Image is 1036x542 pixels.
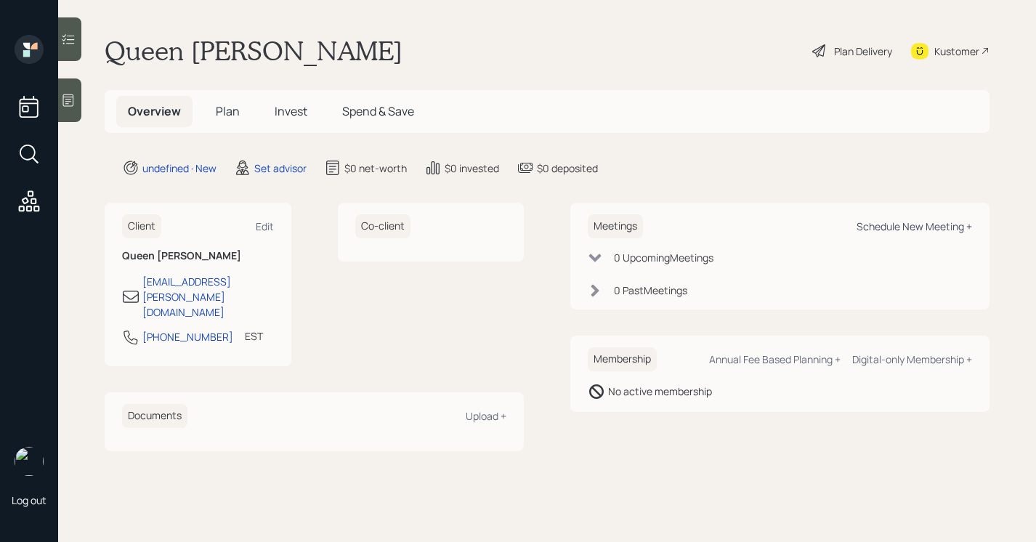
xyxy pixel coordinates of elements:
div: Plan Delivery [834,44,892,59]
span: Overview [128,103,181,119]
h6: Co-client [355,214,410,238]
div: Upload + [466,409,506,423]
div: [PHONE_NUMBER] [142,329,233,344]
div: $0 net-worth [344,161,407,176]
div: undefined · New [142,161,216,176]
div: [EMAIL_ADDRESS][PERSON_NAME][DOMAIN_NAME] [142,274,274,320]
div: Digital-only Membership + [852,352,972,366]
div: EST [245,328,263,344]
span: Spend & Save [342,103,414,119]
div: No active membership [608,384,712,399]
img: retirable_logo.png [15,447,44,476]
div: $0 deposited [537,161,598,176]
h6: Queen [PERSON_NAME] [122,250,274,262]
div: $0 invested [445,161,499,176]
div: 0 Past Meeting s [614,283,687,298]
span: Plan [216,103,240,119]
div: Annual Fee Based Planning + [709,352,841,366]
h6: Client [122,214,161,238]
h6: Membership [588,347,657,371]
div: Schedule New Meeting + [857,219,972,233]
h1: Queen [PERSON_NAME] [105,35,402,67]
div: Log out [12,493,46,507]
div: Set advisor [254,161,307,176]
div: Kustomer [934,44,979,59]
span: Invest [275,103,307,119]
div: 0 Upcoming Meeting s [614,250,713,265]
h6: Meetings [588,214,643,238]
div: Edit [256,219,274,233]
h6: Documents [122,404,187,428]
